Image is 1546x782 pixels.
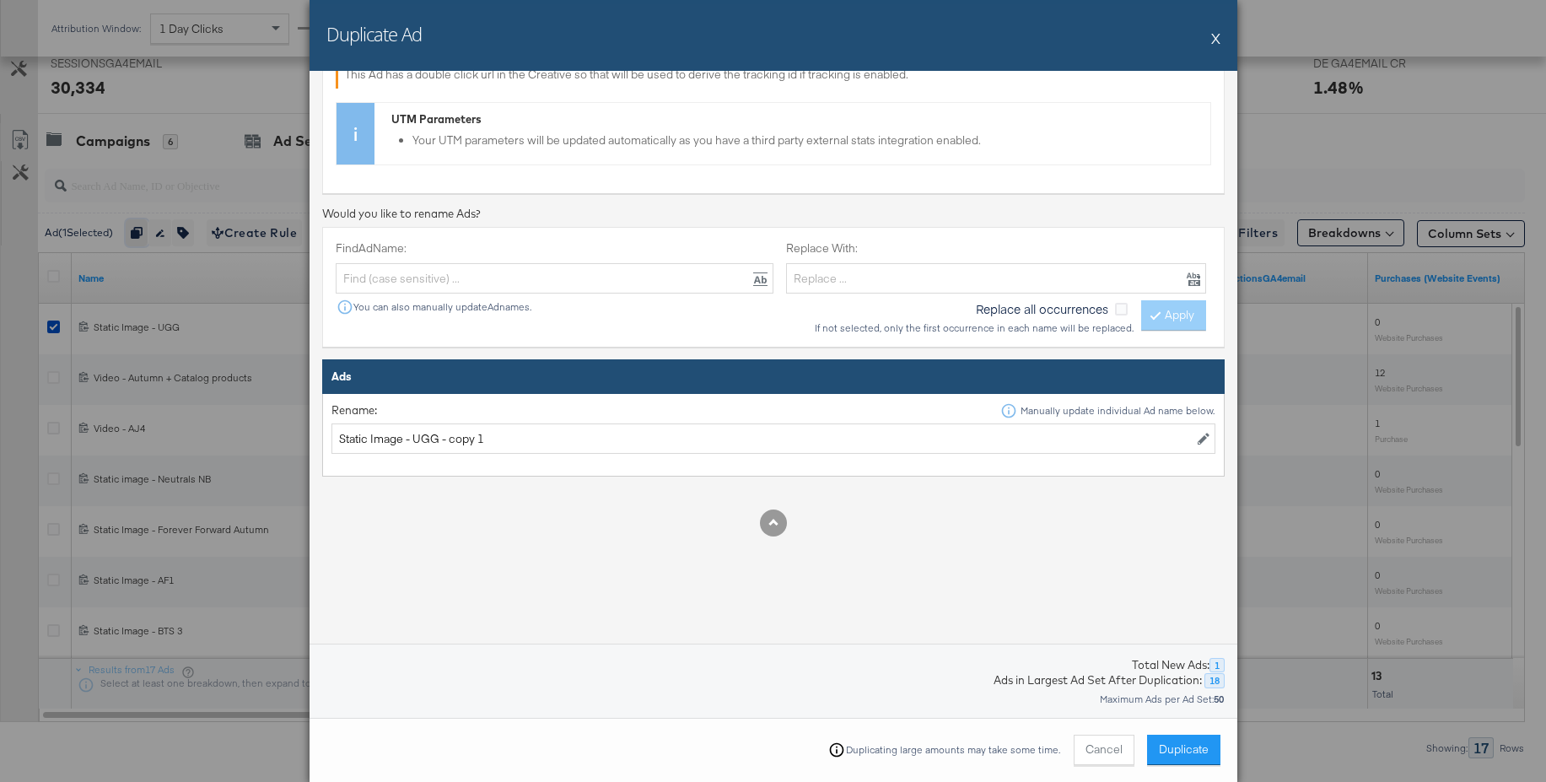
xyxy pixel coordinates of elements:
[412,132,1202,148] li: Your UTM parameters will be updated automatically as you have a third party external stats integr...
[331,423,1215,455] input: Enter name
[1074,735,1134,765] button: Cancel
[322,360,1224,394] th: Ads
[976,300,1108,317] span: Replace all occurrences
[337,299,773,315] div: You can also manually update Ad names.
[991,672,1204,688] div: Ads in Largest Ad Set After Duplication:
[1211,21,1220,55] button: X
[391,111,1202,127] div: UTM Parameters
[322,206,1225,222] div: Would you like to rename Ads?
[814,322,1134,334] div: If not selected, only the first occurrence in each name will be replaced.
[1159,742,1209,758] span: Duplicate
[336,240,773,256] label: Find Ad Name:
[331,402,377,418] div: Rename:
[1020,405,1215,417] div: Manually update individual Ad name below.
[786,263,1206,294] input: Replace ...
[336,263,773,294] input: Find (case sensitive) ...
[786,240,1206,256] label: Replace With:
[1215,659,1220,671] strong: 1
[326,21,422,46] h2: Duplicate Ad
[1132,657,1209,673] div: Total New Ads:
[1209,674,1220,687] strong: 18
[1147,735,1220,765] button: Duplicate
[1214,693,1224,705] strong: 50
[845,744,1061,756] div: Duplicating large amounts may take some time.
[1099,693,1225,705] div: Maximum Ads per Ad Set:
